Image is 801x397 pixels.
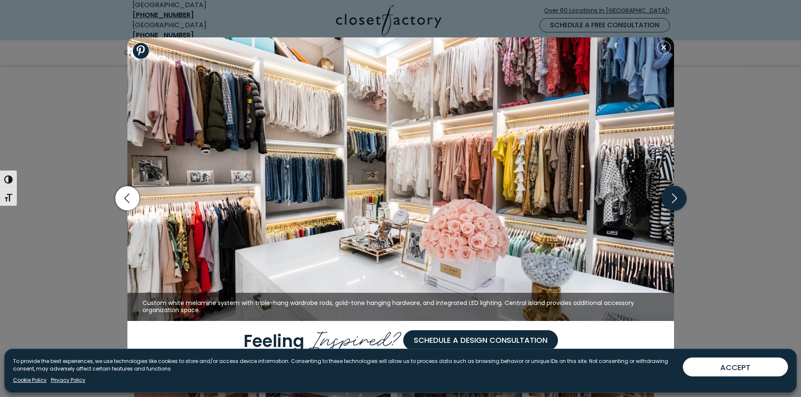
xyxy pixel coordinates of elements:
a: Share to Pinterest [132,42,149,59]
a: Cookie Policy [13,376,47,384]
p: To provide the best experiences, we use technologies like cookies to store and/or access device i... [13,358,676,373]
a: Privacy Policy [51,376,85,384]
figcaption: Custom white melamine system with triple-hang wardrobe rods, gold-tone hanging hardware, and inte... [127,293,674,321]
span: Inspired? [309,321,403,354]
a: Schedule a Design Consultation [403,330,558,350]
button: ACCEPT [683,358,788,376]
button: Close modal [657,41,671,54]
span: Feeling [243,329,304,352]
img: Custom white melamine system with triple-hang wardrobe rods, gold-tone hanging hardware, and inte... [127,37,674,321]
